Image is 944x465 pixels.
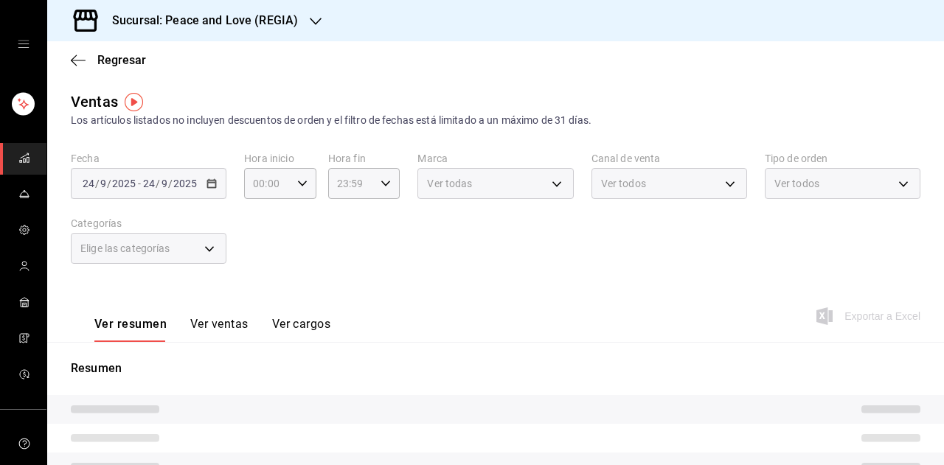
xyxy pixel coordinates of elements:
[601,176,646,191] span: Ver todos
[80,241,170,256] span: Elige las categorías
[111,178,136,189] input: ----
[272,317,331,342] button: Ver cargos
[125,93,143,111] img: Tooltip marker
[71,218,226,228] label: Categorías
[190,317,249,342] button: Ver ventas
[168,178,173,189] span: /
[417,153,573,164] label: Marca
[95,178,100,189] span: /
[244,153,316,164] label: Hora inicio
[161,178,168,189] input: --
[94,317,330,342] div: navigation tabs
[100,12,298,29] h3: Sucursal: Peace and Love (REGIA)
[97,53,146,67] span: Regresar
[156,178,160,189] span: /
[591,153,747,164] label: Canal de venta
[71,113,920,128] div: Los artículos listados no incluyen descuentos de orden y el filtro de fechas está limitado a un m...
[71,91,118,113] div: Ventas
[427,176,472,191] span: Ver todas
[94,317,167,342] button: Ver resumen
[71,153,226,164] label: Fecha
[71,360,920,377] p: Resumen
[18,38,29,50] button: open drawer
[138,178,141,189] span: -
[142,178,156,189] input: --
[765,153,920,164] label: Tipo de orden
[173,178,198,189] input: ----
[107,178,111,189] span: /
[100,178,107,189] input: --
[82,178,95,189] input: --
[774,176,819,191] span: Ver todos
[71,53,146,67] button: Regresar
[328,153,400,164] label: Hora fin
